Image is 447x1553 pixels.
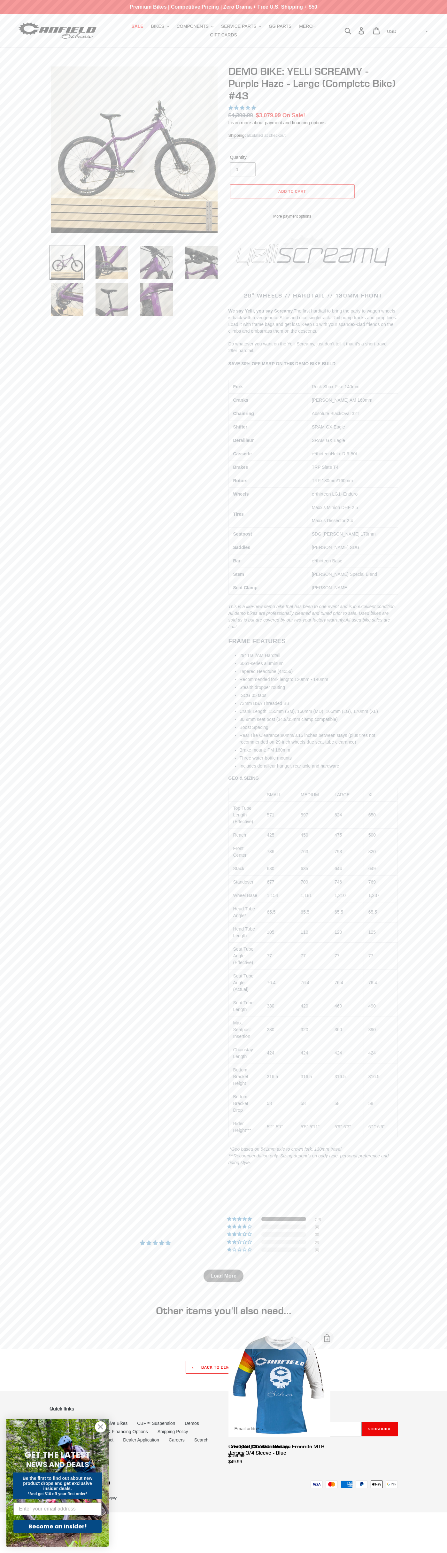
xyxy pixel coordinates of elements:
[301,893,312,898] span: 1,181
[301,1003,308,1008] span: 420
[296,22,319,31] a: MERCH
[207,31,240,39] a: GIFT CARDS
[335,893,346,898] span: 1,210
[50,282,85,317] img: Load image into Gallery viewer, DEMO BIKE: YELLI SCREAMY - Purple Haze - Large (Complete Bike) #43
[233,1067,248,1086] span: Bottom Bracket Height
[89,1429,148,1434] a: Payment & Financing Options
[335,832,342,838] span: 475
[228,776,259,781] b: GEO & SIZING
[233,1047,253,1059] span: Chainstay Length
[233,558,241,563] b: Bar
[266,22,295,31] a: GG PARTS
[50,1305,398,1317] h1: Other items you'll also need...
[233,512,244,517] b: Tires
[128,22,146,31] a: SALE
[312,384,359,389] span: Rock Shox Pike 140mm
[267,832,274,838] span: 425
[368,879,376,885] span: 769
[267,1101,272,1106] span: 58
[335,879,342,885] span: 746
[368,980,377,985] span: 76.4
[335,1003,342,1008] span: 460
[301,930,308,935] span: 110
[299,24,315,29] span: MERCH
[158,1429,188,1434] a: Shipping Policy
[228,1153,389,1165] em: ***Recommendation only. Sizing depends on body type, personal preference and riding style.
[233,545,250,550] b: Saddles
[228,105,257,110] span: 5.00 stars
[330,1016,364,1043] td: 360
[335,866,342,871] span: 644
[307,474,403,488] td: TRP 180mm/160mm
[233,806,253,824] span: Top Tube Length (Effective)
[230,213,355,219] a: More payment options
[85,1496,117,1500] a: Powered by Shopify
[267,909,275,915] span: 65.5
[233,478,248,483] b: Rotors
[267,1003,274,1008] span: 380
[228,308,294,313] b: We say Yelli, you say Screamy.
[50,1406,219,1412] p: Quick links
[233,832,246,838] span: Reach
[301,792,319,797] span: MEDIUM
[335,980,343,985] span: 76.4
[312,517,399,524] p: Maxxis Dissector 2.4
[368,1050,376,1055] span: 424
[228,1147,342,1152] em: *Geo based on 541mm axle to crown fork, 130mm travel
[312,491,358,497] span: e*thirteen LG1+Enduro
[301,953,306,958] span: 77
[278,189,306,194] span: Add to cart
[267,792,281,797] span: SMALL
[228,112,253,119] s: $4,399.99
[301,849,308,854] span: 763
[368,1074,380,1079] span: 316.5
[50,245,85,280] img: Load image into Gallery viewer, DEMO BIKE: YELLI SCREAMY - Purple Haze - Large (Complete Bike) #43
[307,581,403,594] td: [PERSON_NAME]
[267,953,272,958] span: 77
[301,879,308,885] span: 709
[233,866,244,871] span: Stack
[18,21,97,41] img: Canfield Bikes
[233,1121,251,1133] span: Rider Height***
[177,24,209,29] span: COMPONENTS
[368,930,376,935] span: 125
[312,398,373,403] span: [PERSON_NAME] AM 160mm
[194,1437,208,1442] a: Search
[240,717,338,722] span: 30.9mm seat post (34.9/35mm clamp compatible)
[267,849,274,854] span: 736
[267,1050,274,1055] span: 424
[139,282,174,317] img: Load image into Gallery viewer, DEMO BIKE: YELLI SCREAMY - Purple Haze - Large (Complete Bike) #43
[368,1124,385,1129] span: 6'1"-6'6"
[364,1016,397,1043] td: 390
[301,1050,308,1055] span: 424
[228,1335,331,1465] a: [PERSON_NAME] Heritage Freeride MTB Jersey 3/4 Sleeve - Blue $49.99 Open Dialog Canfield Heritage...
[368,832,376,838] span: 500
[335,1050,342,1055] span: 424
[169,1437,185,1442] a: Careers
[233,384,243,389] b: Fork
[204,1270,243,1282] a: Load More
[233,491,249,497] b: Wheels
[335,909,343,915] span: 65.5
[95,1421,106,1433] button: Close dialog
[240,725,268,730] span: Boost Spacing
[240,709,378,714] span: Crank Length: 155mm (SM), 160mm (MD), 165mm (LG), 170mm (XL)
[233,879,254,885] span: Standover
[221,24,256,29] span: SERVICE PARTS
[233,893,257,898] span: Wheel Base
[240,677,328,682] span: Recommended fork length: 120mm - 140mm
[228,65,398,102] h1: DEMO BIKE: YELLI SCREAMY - Purple Haze - Large (Complete Bike) #43
[335,953,340,958] span: 77
[307,434,403,447] td: SRAM GX Eagle
[26,1459,89,1470] span: NEWS AND DEALS
[25,1449,90,1461] span: GET THE LATEST
[13,1520,102,1533] button: Become an Insider!
[233,1000,254,1012] span: Seat Tube Length
[335,812,342,817] span: 624
[269,24,291,29] span: GG PARTS
[267,879,274,885] span: 677
[233,926,255,938] span: Head Tube Length
[228,341,388,353] span: Do whatever you want on the Yelli Screamy, just don’t tell it that it’s a short-travel 29er hardt...
[233,398,248,403] b: Cranks
[227,1217,253,1221] div: 100% (13) reviews with 5 star rating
